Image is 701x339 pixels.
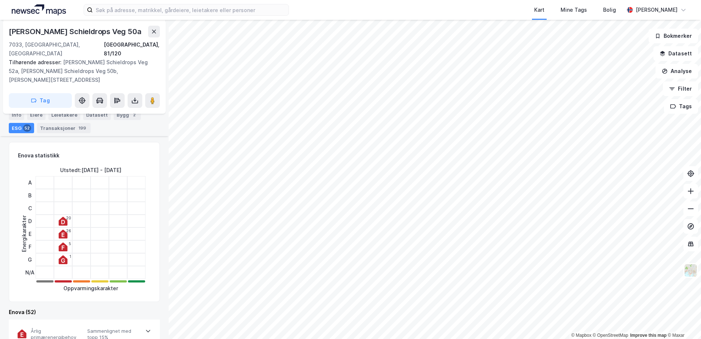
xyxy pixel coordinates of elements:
[603,6,616,14] div: Bolig
[18,151,59,160] div: Enova statistikk
[63,284,118,293] div: Oppvarmingskarakter
[66,216,71,220] div: 20
[25,227,34,240] div: E
[571,333,591,338] a: Mapbox
[69,254,71,259] div: 1
[664,304,701,339] iframe: Chat Widget
[636,6,678,14] div: [PERSON_NAME]
[77,124,88,132] div: 199
[93,4,289,15] input: Søk på adresse, matrikkel, gårdeiere, leietakere eller personer
[20,215,29,252] div: Energikarakter
[131,111,138,119] div: 2
[83,110,111,120] div: Datasett
[534,6,544,14] div: Kart
[593,333,628,338] a: OpenStreetMap
[25,189,34,202] div: B
[37,123,91,133] div: Transaksjoner
[656,64,698,79] button: Analyse
[9,59,63,65] span: Tilhørende adresser:
[9,40,104,58] div: 7033, [GEOGRAPHIC_DATA], [GEOGRAPHIC_DATA]
[104,40,160,58] div: [GEOGRAPHIC_DATA], 81/120
[653,46,698,61] button: Datasett
[25,176,34,189] div: A
[664,99,698,114] button: Tags
[25,266,34,279] div: N/A
[9,110,24,120] div: Info
[9,308,160,317] div: Enova (52)
[25,253,34,266] div: G
[630,333,667,338] a: Improve this map
[561,6,587,14] div: Mine Tags
[684,263,698,277] img: Z
[60,166,121,175] div: Utstedt : [DATE] - [DATE]
[69,241,71,246] div: 5
[27,110,45,120] div: Eiere
[9,26,143,37] div: [PERSON_NAME] Schieldrops Veg 50a
[25,215,34,227] div: D
[114,110,141,120] div: Bygg
[66,229,71,233] div: 26
[663,81,698,96] button: Filter
[25,202,34,215] div: C
[664,304,701,339] div: Kontrollprogram for chat
[9,93,72,108] button: Tag
[12,4,66,15] img: logo.a4113a55bc3d86da70a041830d287a7e.svg
[649,29,698,43] button: Bokmerker
[25,240,34,253] div: F
[9,58,154,84] div: [PERSON_NAME] Schieldrops Veg 52a, [PERSON_NAME] Schieldrops Veg 50b, [PERSON_NAME][STREET_ADDRESS]
[23,124,31,132] div: 52
[9,123,34,133] div: ESG
[48,110,80,120] div: Leietakere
